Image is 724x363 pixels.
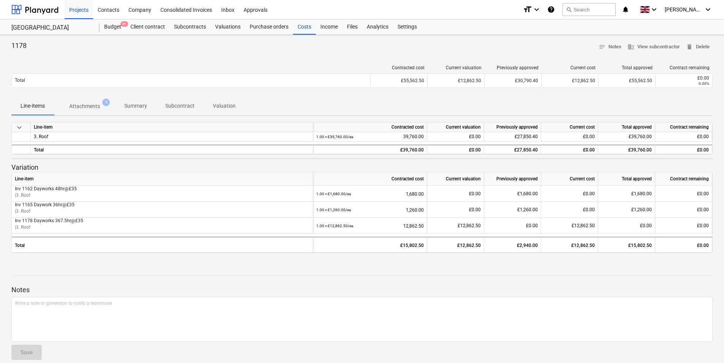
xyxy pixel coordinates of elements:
[69,102,100,110] p: Attachments
[316,19,342,35] a: Income
[686,326,724,363] div: Chat Widget
[658,186,709,202] div: £0.00
[598,123,655,132] div: Total approved
[541,186,598,202] div: £0.00
[541,172,598,186] div: Current cost
[627,43,680,51] span: View subcontractor
[34,134,48,139] span: 3. Roof
[658,237,709,253] div: £0.00
[342,19,362,35] div: Files
[21,102,45,110] p: Line-items
[598,75,655,87] div: £55,562.50
[427,132,484,142] div: £0.00
[170,19,211,35] a: Subcontracts
[124,102,147,110] p: Summary
[120,21,128,27] span: 9+
[313,145,427,154] div: £39,760.00
[11,163,713,172] p: Variation
[598,172,655,186] div: Total approved
[427,237,484,253] div: £12,862.50
[624,41,683,53] button: View subcontractor
[598,237,655,253] div: £15,802.50
[484,186,541,202] div: £1,680.00
[393,19,421,35] a: Settings
[562,3,616,16] button: Search
[15,208,310,215] p: | 3. Roof
[541,123,598,132] div: Current cost
[102,99,110,106] span: 1
[15,202,310,208] p: Inv 1165 Daywork 36hr@£35
[484,123,541,132] div: Previously approved
[316,208,351,212] small: 1.00 × £1,260.00 / ea
[11,24,90,32] div: [GEOGRAPHIC_DATA]
[547,5,555,14] i: Knowledge base
[598,186,655,202] div: £1,680.00
[658,218,709,234] div: £0.00
[484,237,541,253] div: £2,940.00
[427,202,484,218] div: £0.00
[427,172,484,186] div: Current valuation
[602,65,653,70] div: Total approved
[427,218,484,234] div: £12,862.50
[211,19,245,35] a: Valuations
[313,172,427,186] div: Contracted cost
[245,19,293,35] a: Purchase orders
[488,65,539,70] div: Previously approved
[427,186,484,202] div: £0.00
[12,237,313,253] div: Total
[598,145,655,154] div: £39,760.00
[427,123,484,132] div: Current valuation
[599,43,621,51] span: Notes
[532,5,541,14] i: keyboard_arrow_down
[541,202,598,218] div: £0.00
[15,218,310,224] p: Inv 1178 Dayworks 367.5hr@£35
[11,41,27,50] p: 1178
[427,75,484,87] div: £12,862.50
[15,224,310,231] p: | 3. Roof
[484,172,541,186] div: Previously approved
[659,65,710,70] div: Contract remaining
[126,19,170,35] div: Client contract
[622,5,629,14] i: notifications
[686,43,693,50] span: delete
[316,218,424,234] div: 12,862.50
[658,145,709,155] div: £0.00
[484,202,541,218] div: £1,260.00
[484,145,541,154] div: £27,850.40
[541,75,598,87] div: £12,862.50
[316,224,353,228] small: 1.00 × £12,862.50 / ea
[655,123,712,132] div: Contract remaining
[370,75,427,87] div: £55,562.50
[362,19,393,35] a: Analytics
[316,135,353,139] small: 1.00 × £39,760.00 / ea
[541,145,598,154] div: £0.00
[627,43,634,50] span: business
[658,202,709,218] div: £0.00
[15,192,310,199] p: | 3. Roof
[12,172,313,186] div: Line-item
[599,43,605,50] span: notes
[293,19,316,35] a: Costs
[598,218,655,234] div: £0.00
[541,132,598,142] div: £0.00
[566,6,572,13] span: search
[15,77,25,84] p: Total
[523,5,532,14] i: format_size
[31,145,313,154] div: Total
[484,218,541,234] div: £0.00
[598,202,655,218] div: £1,260.00
[316,202,424,218] div: 1,260.00
[650,5,659,14] i: keyboard_arrow_down
[703,5,713,14] i: keyboard_arrow_down
[100,19,126,35] div: Budget
[596,41,624,53] button: Notes
[699,81,709,86] small: 0.00%
[11,285,713,295] p: Notes
[427,145,484,154] div: £0.00
[313,123,427,132] div: Contracted cost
